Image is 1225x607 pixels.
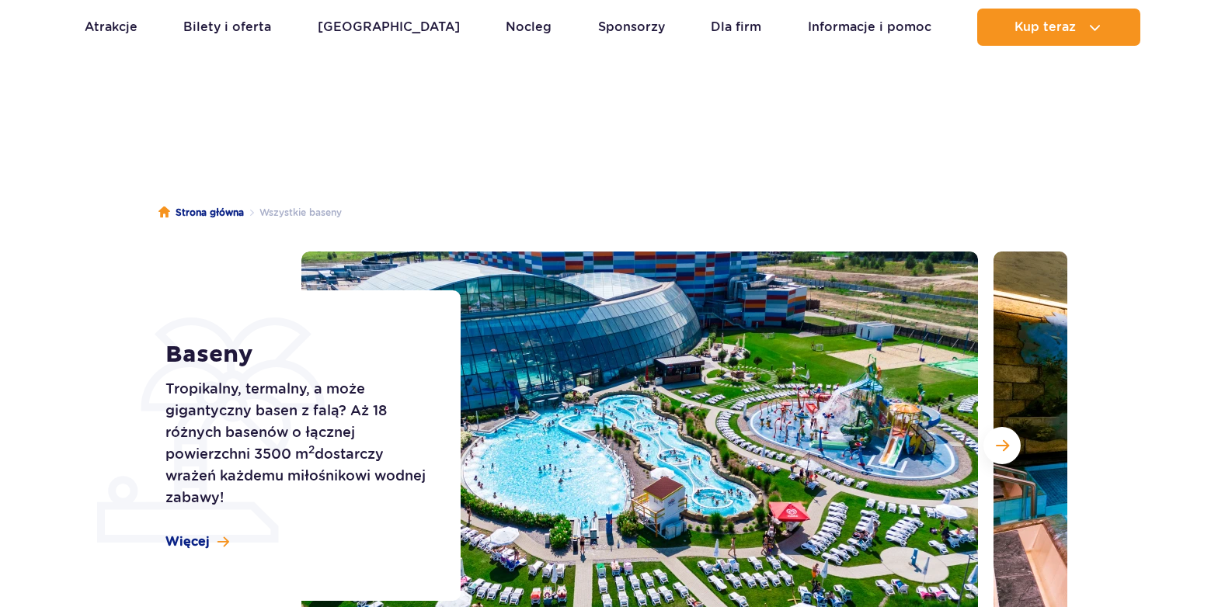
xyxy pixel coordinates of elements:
sup: 2 [308,443,315,456]
span: Więcej [165,533,210,550]
button: Następny slajd [983,427,1021,464]
a: Strona główna [158,205,244,220]
a: Atrakcje [85,9,137,46]
a: [GEOGRAPHIC_DATA] [318,9,460,46]
span: Kup teraz [1014,20,1076,34]
button: Kup teraz [977,9,1140,46]
a: Sponsorzy [598,9,665,46]
li: Wszystkie baseny [244,205,342,220]
a: Informacje i pomoc [808,9,931,46]
a: Bilety i oferta [183,9,271,46]
h1: Baseny [165,341,426,369]
a: Więcej [165,533,229,550]
p: Tropikalny, termalny, a może gigantyczny basen z falą? Aż 18 różnych basenów o łącznej powierzchn... [165,378,426,508]
a: Dla firm [711,9,761,46]
a: Nocleg [506,9,552,46]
